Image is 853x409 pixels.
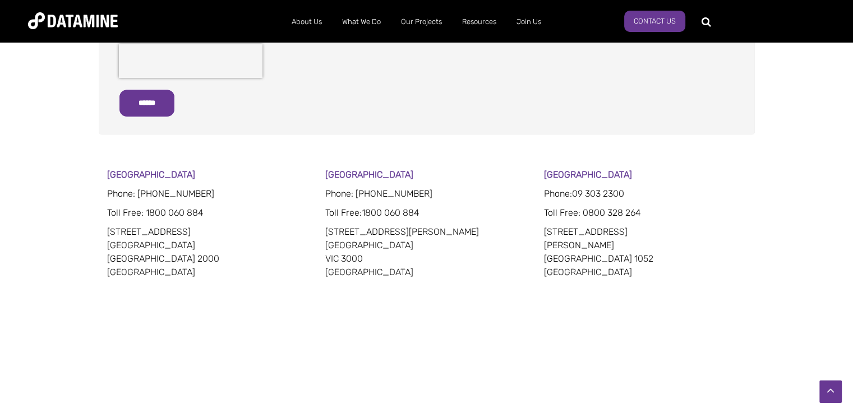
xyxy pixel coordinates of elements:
[107,225,310,279] p: [STREET_ADDRESS] [GEOGRAPHIC_DATA] [GEOGRAPHIC_DATA] 2000 [GEOGRAPHIC_DATA]
[572,188,624,199] span: 09 303 2300
[624,11,685,32] a: Contact Us
[107,206,310,220] p: : 1800 060 884
[506,7,551,36] a: Join Us
[325,207,362,218] span: Toll Free:
[544,225,746,279] p: [STREET_ADDRESS] [PERSON_NAME] [GEOGRAPHIC_DATA] 1052 [GEOGRAPHIC_DATA]
[391,7,452,36] a: Our Projects
[544,187,746,201] p: Phone:
[544,207,641,218] span: Toll Free: 0800 328 264
[325,206,528,220] p: 1800 060 884
[325,169,413,180] strong: [GEOGRAPHIC_DATA]
[282,7,332,36] a: About Us
[332,7,391,36] a: What We Do
[107,169,195,180] strong: [GEOGRAPHIC_DATA]
[325,188,432,199] span: Phone: [PHONE_NUMBER]
[544,169,632,180] strong: [GEOGRAPHIC_DATA]
[325,225,528,279] p: [STREET_ADDRESS][PERSON_NAME] [GEOGRAPHIC_DATA] VIC 3000 [GEOGRAPHIC_DATA]
[119,44,262,78] iframe: reCAPTCHA
[107,207,141,218] span: Toll Free
[28,12,118,29] img: Datamine
[107,188,214,199] span: Phone: [PHONE_NUMBER]
[452,7,506,36] a: Resources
